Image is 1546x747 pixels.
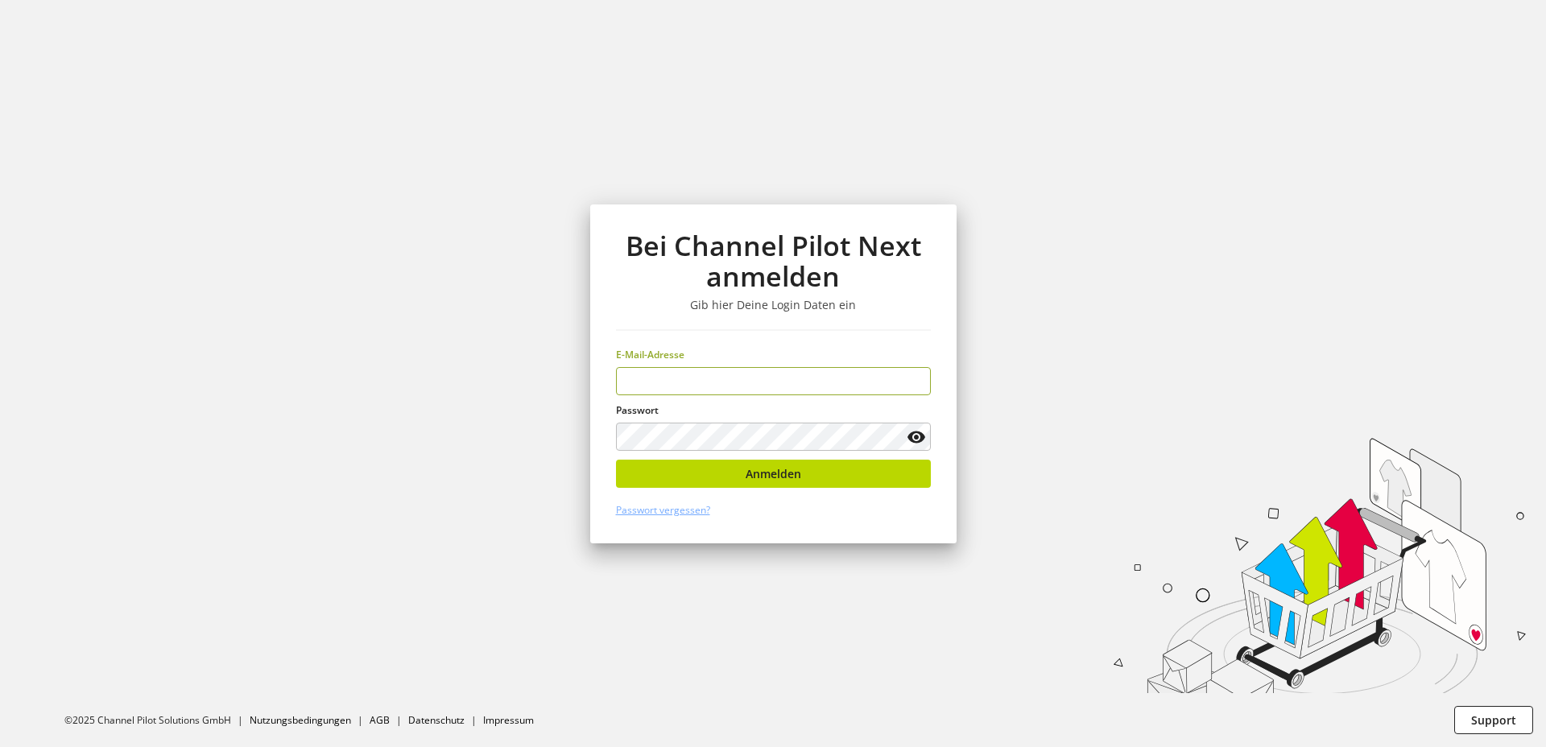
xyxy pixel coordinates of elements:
a: AGB [370,713,390,727]
button: Anmelden [616,460,931,488]
a: Nutzungsbedingungen [250,713,351,727]
a: Datenschutz [408,713,465,727]
h1: Bei Channel Pilot Next anmelden [616,230,931,292]
span: Support [1471,712,1516,728]
button: Support [1454,706,1533,734]
a: Impressum [483,713,534,727]
span: E-Mail-Adresse [616,348,684,361]
a: Passwort vergessen? [616,503,710,517]
li: ©2025 Channel Pilot Solutions GmbH [64,713,250,728]
h3: Gib hier Deine Login Daten ein [616,298,931,312]
span: Anmelden [746,465,801,482]
span: Passwort [616,403,659,417]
